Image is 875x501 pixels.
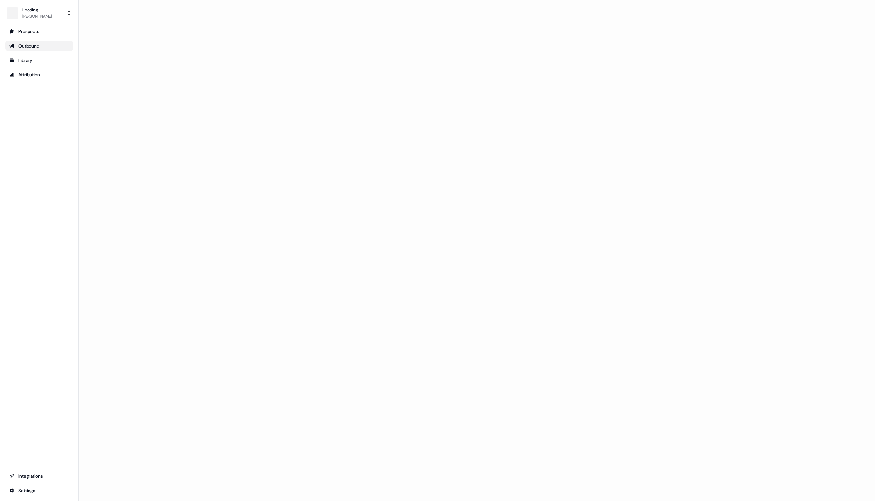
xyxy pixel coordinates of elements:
[5,41,73,51] a: Go to outbound experience
[9,71,69,78] div: Attribution
[22,7,52,13] div: Loading...
[22,13,52,20] div: [PERSON_NAME]
[9,487,69,494] div: Settings
[9,28,69,35] div: Prospects
[5,69,73,80] a: Go to attribution
[9,473,69,479] div: Integrations
[5,26,73,37] a: Go to prospects
[5,5,73,21] button: Loading...[PERSON_NAME]
[9,43,69,49] div: Outbound
[5,471,73,481] a: Go to integrations
[5,55,73,66] a: Go to templates
[9,57,69,64] div: Library
[5,485,73,496] a: Go to integrations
